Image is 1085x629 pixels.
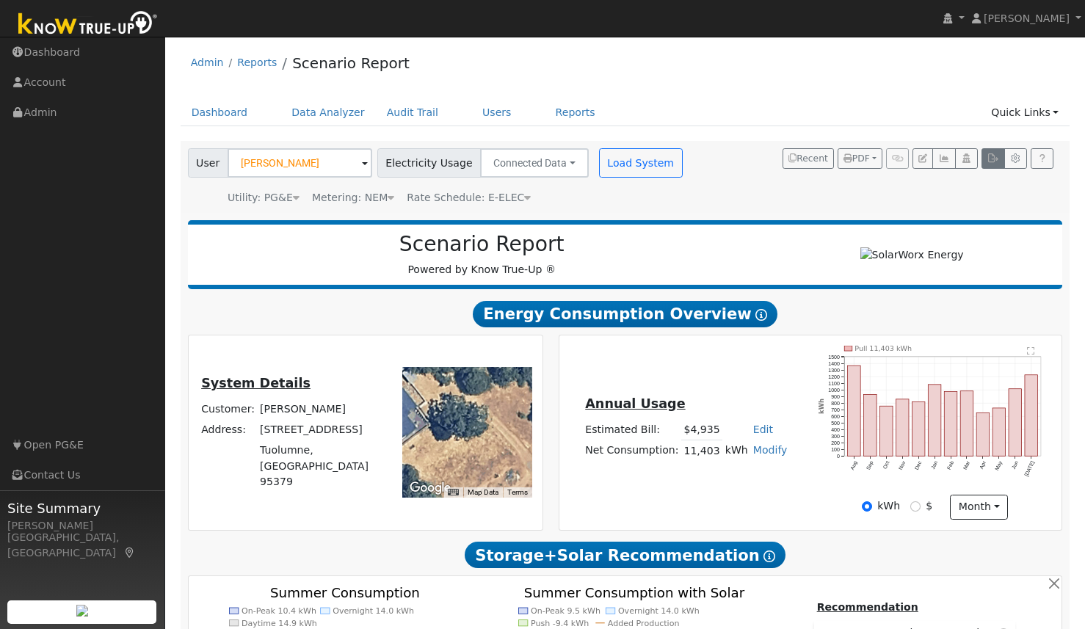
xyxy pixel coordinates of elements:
rect: onclick="" [960,391,973,457]
text: Push -9.4 kWh [531,619,589,628]
td: Address: [199,420,258,440]
a: Open this area in Google Maps (opens a new window) [406,479,454,498]
rect: onclick="" [847,366,860,456]
text: Summer Consumption with Solar [524,585,745,600]
img: retrieve [76,605,88,617]
text: Aug [849,460,859,471]
u: System Details [201,376,311,390]
a: Reports [237,57,277,68]
text: Summer Consumption [270,585,420,600]
rect: onclick="" [912,402,925,457]
label: kWh [877,498,900,514]
span: Site Summary [7,498,157,518]
text: 600 [831,414,840,419]
td: Net Consumption: [583,440,681,462]
span: Storage+Solar Recommendation [465,542,785,568]
div: Powered by Know True-Up ® [195,232,769,277]
text: Jan [930,460,938,470]
a: Quick Links [980,99,1070,126]
td: $4,935 [681,419,722,440]
a: Dashboard [181,99,259,126]
i: Show Help [763,550,775,562]
button: Multi-Series Graph [932,148,955,169]
td: [STREET_ADDRESS] [258,420,387,440]
label: $ [926,498,932,514]
a: Data Analyzer [280,99,376,126]
a: Audit Trail [376,99,449,126]
text: 100 [831,447,840,452]
div: Metering: NEM [312,190,394,206]
button: Edit User [912,148,933,169]
td: Customer: [199,399,258,420]
rect: onclick="" [1025,375,1038,457]
td: [PERSON_NAME] [258,399,387,420]
text: 800 [831,401,840,406]
button: month [950,495,1008,520]
rect: onclick="" [944,392,957,457]
button: Connected Data [480,148,589,178]
input: Select a User [228,148,372,178]
text:  [1027,346,1034,355]
a: Scenario Report [292,54,410,72]
text: Mar [962,460,971,471]
text: Jun [1011,460,1019,470]
text: 900 [831,394,840,399]
a: Help Link [1031,148,1053,169]
text: Sep [866,460,875,471]
img: Google [406,479,454,498]
text: On-Peak 10.4 kWh [242,607,316,617]
button: Load System [599,148,683,178]
button: Login As [955,148,978,169]
td: 11,403 [681,440,722,462]
text: 700 [831,407,840,412]
text: 200 [831,440,840,446]
text: Feb [946,460,955,470]
a: Edit [753,423,773,435]
input: $ [910,501,921,512]
div: Utility: PG&E [228,190,300,206]
button: Map Data [468,487,498,498]
text: [DATE] [1024,460,1037,478]
button: PDF [838,148,882,169]
text: 400 [831,427,840,432]
text: 1300 [828,368,840,373]
rect: onclick="" [976,413,990,457]
button: Settings [1004,148,1027,169]
input: kWh [862,501,872,512]
text: 1000 [828,388,840,393]
span: Energy Consumption Overview [473,301,777,327]
a: Reports [545,99,606,126]
img: SolarWorx Energy [860,247,964,263]
span: Electricity Usage [377,148,481,178]
img: Know True-Up [11,8,165,41]
text: Overnight 14.0 kWh [333,607,414,617]
a: Terms (opens in new tab) [507,488,528,496]
span: Alias: HETOUC [407,192,531,203]
button: Export Interval Data [981,148,1004,169]
text: Nov [898,460,907,471]
a: Users [471,99,523,126]
rect: onclick="" [896,399,909,457]
h2: Scenario Report [203,232,761,257]
button: Keyboard shortcuts [448,487,458,498]
td: Tuolumne, [GEOGRAPHIC_DATA] 95379 [258,440,387,492]
text: Overnight 14.0 kWh [618,607,700,617]
i: Show Help [755,309,767,321]
text: Oct [882,460,890,470]
text: 500 [831,421,840,426]
rect: onclick="" [863,395,877,457]
text: Daytime 14.9 kWh [242,619,317,628]
u: Recommendation [817,601,918,613]
text: kWh [818,399,825,414]
text: 1400 [828,361,840,366]
a: Admin [191,57,224,68]
rect: onclick="" [993,408,1006,456]
text: May [994,460,1004,472]
td: Estimated Bill: [583,419,681,440]
div: [PERSON_NAME] [7,518,157,534]
text: 1100 [828,381,840,386]
span: PDF [843,153,870,164]
span: User [188,148,228,178]
rect: onclick="" [928,385,941,457]
text: Pull 11,403 kWh [854,344,912,352]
